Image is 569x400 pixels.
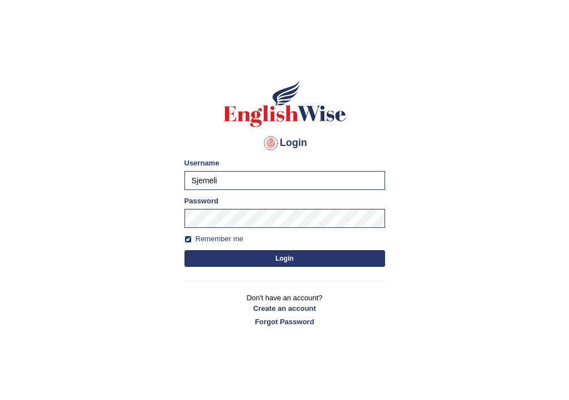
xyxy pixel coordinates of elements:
label: Remember me [184,233,244,245]
label: Username [184,158,220,168]
input: Remember me [184,236,192,243]
label: Password [184,196,218,206]
button: Login [184,250,385,267]
a: Create an account [184,303,385,314]
h4: Login [184,134,385,152]
p: Don't have an account? [184,292,385,327]
a: Forgot Password [184,316,385,327]
img: Logo of English Wise sign in for intelligent practice with AI [221,79,348,129]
